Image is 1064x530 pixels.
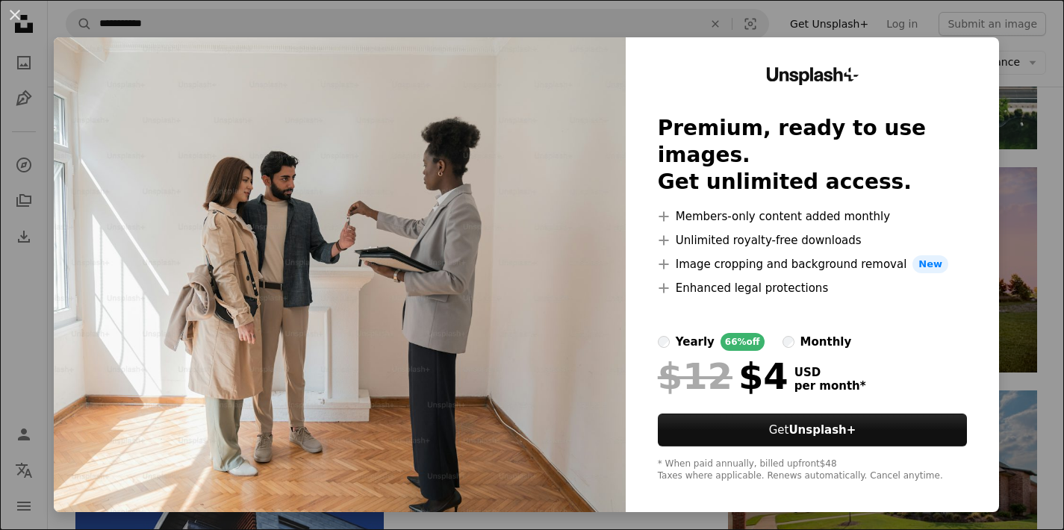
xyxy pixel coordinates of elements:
[658,279,968,297] li: Enhanced legal protections
[783,336,794,348] input: monthly
[794,366,866,379] span: USD
[676,333,715,351] div: yearly
[912,255,948,273] span: New
[658,208,968,225] li: Members-only content added monthly
[658,255,968,273] li: Image cropping and background removal
[658,414,968,446] button: GetUnsplash+
[800,333,852,351] div: monthly
[794,379,866,393] span: per month *
[658,458,968,482] div: * When paid annually, billed upfront $48 Taxes where applicable. Renews automatically. Cancel any...
[658,231,968,249] li: Unlimited royalty-free downloads
[721,333,765,351] div: 66% off
[658,115,968,196] h2: Premium, ready to use images. Get unlimited access.
[658,357,732,396] span: $12
[658,357,788,396] div: $4
[658,336,670,348] input: yearly66%off
[788,423,856,437] strong: Unsplash+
